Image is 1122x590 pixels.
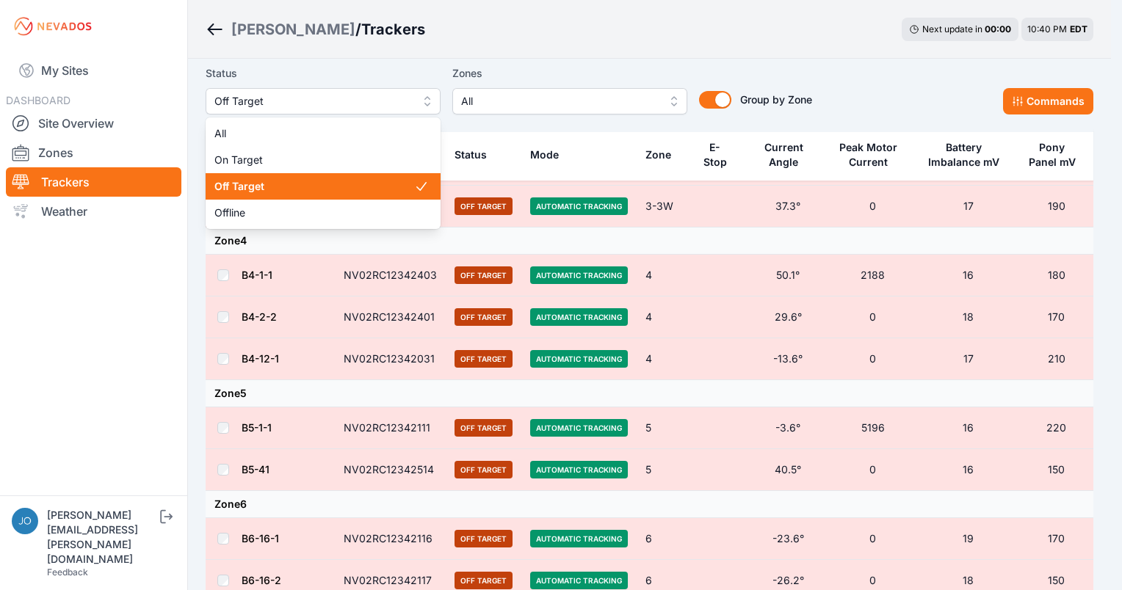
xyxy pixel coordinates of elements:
[214,92,411,110] span: Off Target
[206,88,441,114] button: Off Target
[206,117,441,229] div: Off Target
[214,153,414,167] span: On Target
[214,179,414,194] span: Off Target
[214,205,414,220] span: Offline
[214,126,414,141] span: All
